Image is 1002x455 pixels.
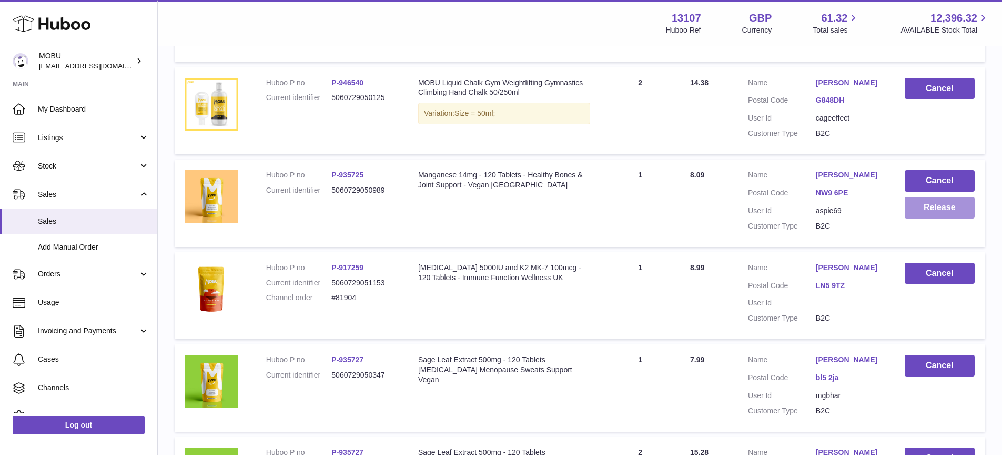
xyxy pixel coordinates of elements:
dt: Customer Type [748,128,816,139]
dt: User Id [748,206,816,216]
span: 8.99 [690,263,704,272]
a: [PERSON_NAME] [816,263,884,273]
dd: B2C [816,313,884,323]
strong: GBP [749,11,772,25]
dt: User Id [748,391,816,401]
button: Cancel [905,170,975,192]
span: 14.38 [690,78,709,87]
a: Log out [13,416,145,434]
td: 2 [601,67,680,155]
dd: aspie69 [816,206,884,216]
img: mo@mobu.co.uk [13,53,28,69]
dt: Name [748,355,816,368]
a: P-935725 [331,171,363,179]
a: bl5 2ja [816,373,884,383]
div: [MEDICAL_DATA] 5000IU and K2 MK-7 100mcg - 120 Tablets - Immune Function Wellness UK [418,263,590,283]
button: Cancel [905,263,975,284]
div: Manganese 14mg - 120 Tablets - Healthy Bones & Joint Support - Vegan [GEOGRAPHIC_DATA] [418,170,590,190]
dt: Postal Code [748,95,816,108]
dt: Huboo P no [266,263,332,273]
dt: Postal Code [748,281,816,293]
img: $_57.PNG [185,170,238,223]
a: P-946540 [331,78,363,87]
dt: Huboo P no [266,355,332,365]
span: Size = 50ml; [454,109,495,117]
dt: Name [748,170,816,183]
dt: User Id [748,113,816,123]
div: Sage Leaf Extract 500mg - 120 Tablets [MEDICAL_DATA] Menopause Sweats Support Vegan [418,355,590,385]
dd: 5060729050989 [331,185,397,195]
span: Channels [38,383,149,393]
span: Cases [38,354,149,364]
dd: cageeffect [816,113,884,123]
span: AVAILABLE Stock Total [900,25,989,35]
dd: 5060729051153 [331,278,397,288]
dd: B2C [816,221,884,231]
img: $_57.PNG [185,263,238,315]
span: 8.09 [690,171,704,179]
a: G848DH [816,95,884,105]
dt: Current identifier [266,370,332,380]
dt: Huboo P no [266,170,332,180]
span: Total sales [813,25,859,35]
div: MOBU [39,51,134,71]
dt: Current identifier [266,278,332,288]
img: $_57.PNG [185,355,238,408]
img: $_57.PNG [185,78,238,131]
span: Add Manual Order [38,242,149,252]
span: Settings [38,411,149,421]
div: MOBU Liquid Chalk Gym Weightlifting Gymnastics Climbing Hand Chalk 50/250ml [418,78,590,98]
dt: Current identifier [266,93,332,103]
dt: Current identifier [266,185,332,195]
div: Huboo Ref [666,25,701,35]
td: 1 [601,344,680,432]
dd: 5060729050347 [331,370,397,380]
td: 1 [601,252,680,340]
a: NW9 6PE [816,188,884,198]
dd: B2C [816,128,884,139]
span: My Dashboard [38,104,149,114]
span: Stock [38,161,138,171]
a: [PERSON_NAME] [816,355,884,365]
span: 61.32 [821,11,847,25]
dd: B2C [816,406,884,416]
span: Sales [38,216,149,226]
dt: Customer Type [748,313,816,323]
div: Variation: [418,103,590,124]
a: P-935727 [331,355,363,364]
td: 1 [601,160,680,247]
dt: User Id [748,298,816,308]
a: P-917259 [331,263,363,272]
span: 7.99 [690,355,704,364]
dd: #81904 [331,293,397,303]
span: Orders [38,269,138,279]
dt: Channel order [266,293,332,303]
dt: Name [748,78,816,91]
button: Cancel [905,78,975,100]
span: 12,396.32 [930,11,977,25]
div: Currency [742,25,772,35]
span: Usage [38,298,149,308]
button: Release [905,197,975,219]
dt: Customer Type [748,406,816,416]
dt: Postal Code [748,373,816,385]
strong: 13107 [672,11,701,25]
dt: Name [748,263,816,275]
a: LN5 9TZ [816,281,884,291]
dt: Postal Code [748,188,816,201]
a: 61.32 Total sales [813,11,859,35]
a: [PERSON_NAME] [816,78,884,88]
span: Invoicing and Payments [38,326,138,336]
span: Sales [38,190,138,200]
dt: Huboo P no [266,78,332,88]
dd: mgbhar [816,391,884,401]
button: Cancel [905,355,975,377]
a: [PERSON_NAME] [816,170,884,180]
span: Listings [38,133,138,143]
dt: Customer Type [748,221,816,231]
dd: 5060729050125 [331,93,397,103]
a: 12,396.32 AVAILABLE Stock Total [900,11,989,35]
span: [EMAIL_ADDRESS][DOMAIN_NAME] [39,62,155,70]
